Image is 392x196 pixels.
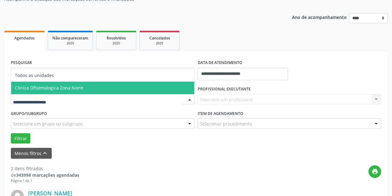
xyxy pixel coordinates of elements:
[42,150,48,157] i: keyboard_arrow_up
[11,133,30,144] button: Filtrar
[144,41,175,46] div: 2025
[149,35,170,41] span: Cancelados
[15,85,83,91] span: Clinica Oftalmologica Zona Norte
[200,121,252,127] span: Selecionar procedimento
[15,72,54,78] span: Todos as unidades
[368,165,381,178] button: print
[11,148,52,159] button: Menos filtroskeyboard_arrow_up
[11,58,32,68] label: PESQUISAR
[11,165,79,172] div: 2 itens filtrados
[292,13,347,21] p: Ano de acompanhamento
[11,178,79,184] div: Página 1 de 1
[13,121,82,127] span: Selecione um grupo ou subgrupo
[107,35,126,41] span: Resolvidos
[11,172,79,178] div: de
[101,41,132,46] div: 2025
[198,84,251,94] label: PROFISSIONAL EXECUTANTE
[198,109,243,118] label: Item de agendamento
[14,35,35,41] span: Agendados
[11,109,47,118] label: Grupo/Subgrupo
[198,58,242,68] label: DATA DE ATENDIMENTO
[52,41,88,46] div: 2025
[16,172,79,178] strong: 343998 marcações agendadas
[372,168,378,175] i: print
[52,35,88,41] span: Não compareceram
